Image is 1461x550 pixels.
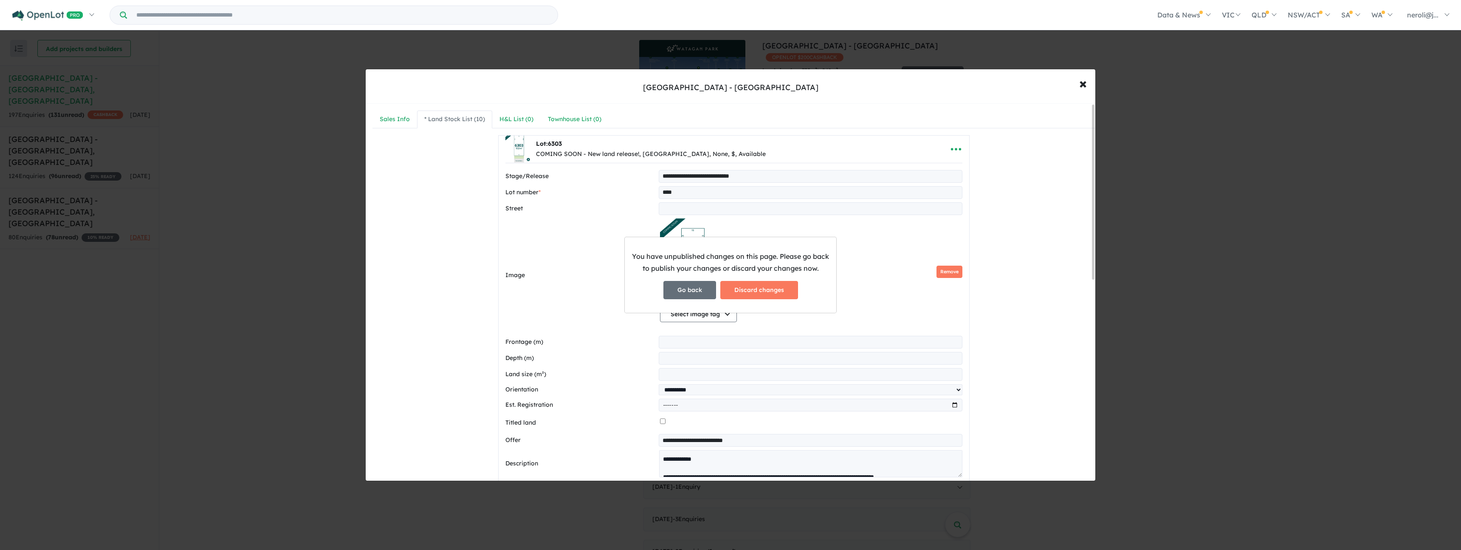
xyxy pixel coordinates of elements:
[632,251,829,274] p: You have unpublished changes on this page. Please go back to publish your changes or discard your...
[663,281,716,299] button: Go back
[1407,11,1438,19] span: neroli@j...
[129,6,556,24] input: Try estate name, suburb, builder or developer
[720,281,798,299] button: Discard changes
[12,10,83,21] img: Openlot PRO Logo White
